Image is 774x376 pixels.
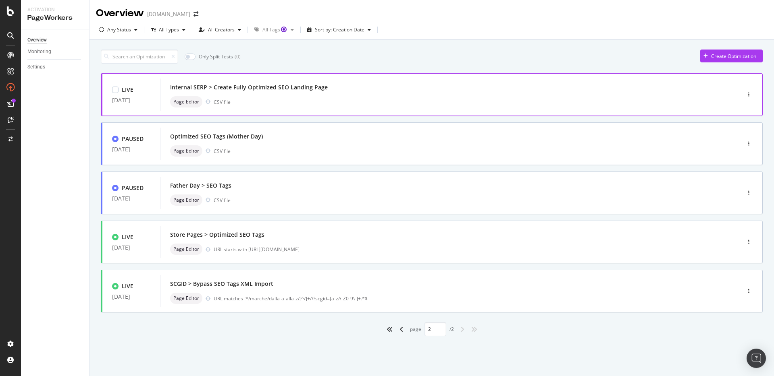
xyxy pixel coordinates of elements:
[214,99,231,105] div: CSV file
[262,27,287,32] div: All Tags
[173,99,199,104] span: Page Editor
[173,198,199,202] span: Page Editor
[122,86,133,94] div: LIVE
[170,244,202,255] div: neutral label
[468,323,481,336] div: angles-right
[101,50,178,64] input: Search an Optimization
[383,323,396,336] div: angles-left
[214,197,231,204] div: CSV file
[214,246,706,253] div: URL starts with [URL][DOMAIN_NAME]
[396,323,407,336] div: angle-left
[170,96,202,107] div: neutral label
[199,53,233,60] div: Only Split Tests
[96,6,144,20] div: Overview
[214,295,706,302] div: URL matches .*/marche/dalla-a-alla-z/[^/]+/\?scgid=[a-zA-Z0-9\-]+.*$
[700,50,763,62] button: Create Optimization
[747,349,766,368] div: Open Intercom Messenger
[170,231,264,239] div: Store Pages > Optimized SEO Tags
[27,6,83,13] div: Activation
[214,148,231,155] div: CSV file
[27,36,83,44] a: Overview
[112,97,150,103] div: [DATE]
[170,145,202,157] div: neutral label
[251,23,297,36] button: All TagsTooltip anchor
[112,146,150,153] div: [DATE]
[193,11,198,17] div: arrow-right-arrow-left
[457,323,468,336] div: angle-right
[96,23,141,36] button: Any Status
[112,195,150,202] div: [DATE]
[27,63,83,71] a: Settings
[147,10,190,18] div: [DOMAIN_NAME]
[159,27,179,32] div: All Types
[235,53,241,60] div: ( 0 )
[170,83,328,91] div: Internal SERP > Create Fully Optimized SEO Landing Page
[122,233,133,241] div: LIVE
[304,23,374,36] button: Sort by: Creation Date
[112,244,150,251] div: [DATE]
[122,282,133,290] div: LIVE
[27,48,83,56] a: Monitoring
[27,48,51,56] div: Monitoring
[170,132,263,140] div: Optimized SEO Tags (Mother Day)
[112,293,150,300] div: [DATE]
[148,23,189,36] button: All Types
[711,53,756,60] div: Create Optimization
[27,36,47,44] div: Overview
[280,26,287,33] div: Tooltip anchor
[173,247,199,252] span: Page Editor
[410,322,454,336] div: page / 2
[107,27,131,32] div: Any Status
[170,280,273,288] div: SCGID > Bypass SEO Tags XML Import
[170,194,202,206] div: neutral label
[196,23,244,36] button: All Creators
[173,149,199,153] span: Page Editor
[27,13,83,23] div: PageWorkers
[122,184,144,192] div: PAUSED
[208,27,235,32] div: All Creators
[170,293,202,304] div: neutral label
[170,182,231,190] div: Father Day > SEO Tags
[315,27,364,32] div: Sort by: Creation Date
[122,135,144,143] div: PAUSED
[173,296,199,301] span: Page Editor
[27,63,45,71] div: Settings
